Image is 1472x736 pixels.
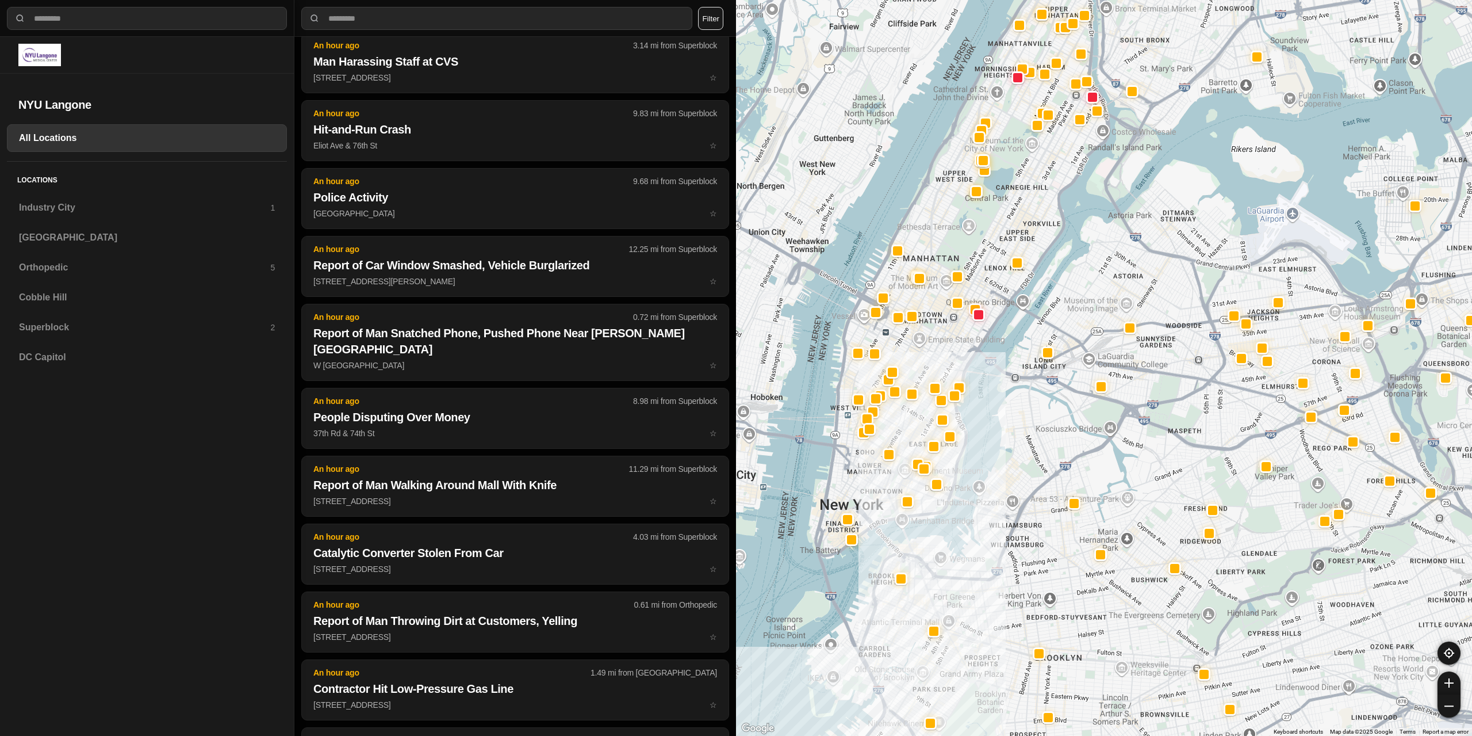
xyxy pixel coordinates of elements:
p: [STREET_ADDRESS] [313,631,717,643]
p: [STREET_ADDRESS] [313,72,717,83]
span: star [710,565,717,574]
p: 11.29 mi from Superblock [628,463,717,475]
p: [STREET_ADDRESS] [313,495,717,507]
h2: Report of Car Window Smashed, Vehicle Burglarized [313,257,717,273]
a: [GEOGRAPHIC_DATA] [7,224,287,251]
p: 9.83 mi from Superblock [633,108,717,119]
img: search [14,13,26,24]
span: star [710,429,717,438]
h3: All Locations [19,131,275,145]
img: Google [739,721,777,736]
p: 9.68 mi from Superblock [633,176,717,187]
h3: Cobble Hill [19,291,275,304]
h3: Industry City [19,201,270,215]
h2: Hit-and-Run Crash [313,121,717,138]
span: star [710,73,717,82]
h2: Report of Man Snatched Phone, Pushed Phone Near [PERSON_NAME][GEOGRAPHIC_DATA] [313,325,717,357]
p: An hour ago [313,463,628,475]
p: 12.25 mi from Superblock [628,243,717,255]
p: 0.61 mi from Orthopedic [634,599,717,611]
img: logo [18,44,61,66]
button: An hour ago4.03 mi from SuperblockCatalytic Converter Stolen From Car[STREET_ADDRESS]star [301,524,729,585]
button: zoom-out [1437,695,1460,718]
p: An hour ago [313,667,591,678]
p: 1.49 mi from [GEOGRAPHIC_DATA] [591,667,717,678]
p: An hour ago [313,395,633,407]
button: zoom-in [1437,672,1460,695]
p: [STREET_ADDRESS][PERSON_NAME] [313,276,717,287]
p: [GEOGRAPHIC_DATA] [313,208,717,219]
a: Cobble Hill [7,284,287,311]
span: star [710,361,717,370]
h2: Police Activity [313,189,717,205]
a: An hour ago11.29 mi from SuperblockReport of Man Walking Around Mall With Knife[STREET_ADDRESS]star [301,496,729,506]
p: An hour ago [313,599,634,611]
p: [STREET_ADDRESS] [313,699,717,711]
span: star [710,141,717,150]
h2: NYU Langone [18,97,275,113]
button: An hour ago9.68 mi from SuperblockPolice Activity[GEOGRAPHIC_DATA]star [301,168,729,229]
p: 37th Rd & 74th St [313,428,717,439]
button: Filter [698,7,723,30]
a: All Locations [7,124,287,152]
a: An hour ago3.14 mi from SuperblockMan Harassing Staff at CVS[STREET_ADDRESS]star [301,73,729,82]
button: An hour ago0.72 mi from SuperblockReport of Man Snatched Phone, Pushed Phone Near [PERSON_NAME][G... [301,304,729,381]
p: 2 [270,322,275,333]
h3: Orthopedic [19,261,270,274]
a: An hour ago12.25 mi from SuperblockReport of Car Window Smashed, Vehicle Burglarized[STREET_ADDRE... [301,276,729,286]
button: An hour ago11.29 mi from SuperblockReport of Man Walking Around Mall With Knife[STREET_ADDRESS]star [301,456,729,517]
a: An hour ago9.68 mi from SuperblockPolice Activity[GEOGRAPHIC_DATA]star [301,208,729,218]
p: An hour ago [313,108,633,119]
a: Terms (opens in new tab) [1400,729,1416,735]
button: recenter [1437,642,1460,665]
a: An hour ago8.98 mi from SuperblockPeople Disputing Over Money37th Rd & 74th Ststar [301,428,729,438]
a: DC Capitol [7,344,287,371]
p: Eliot Ave & 76th St [313,140,717,151]
span: Map data ©2025 Google [1330,729,1393,735]
p: An hour ago [313,40,633,51]
a: An hour ago4.03 mi from SuperblockCatalytic Converter Stolen From Car[STREET_ADDRESS]star [301,564,729,574]
button: An hour ago1.49 mi from [GEOGRAPHIC_DATA]Contractor Hit Low-Pressure Gas Line[STREET_ADDRESS]star [301,659,729,720]
a: Report a map error [1423,729,1469,735]
p: 0.72 mi from Superblock [633,311,717,323]
span: star [710,632,717,642]
h2: Report of Man Walking Around Mall With Knife [313,477,717,493]
p: An hour ago [313,311,633,323]
img: zoom-in [1444,678,1454,688]
p: 8.98 mi from Superblock [633,395,717,407]
a: Orthopedic5 [7,254,287,281]
p: [STREET_ADDRESS] [313,563,717,575]
h2: Catalytic Converter Stolen From Car [313,545,717,561]
p: An hour ago [313,243,628,255]
button: An hour ago3.14 mi from SuperblockMan Harassing Staff at CVS[STREET_ADDRESS]star [301,32,729,93]
h2: Report of Man Throwing Dirt at Customers, Yelling [313,613,717,629]
p: An hour ago [313,531,633,543]
button: An hour ago8.98 mi from SuperblockPeople Disputing Over Money37th Rd & 74th Ststar [301,388,729,449]
img: search [309,13,320,24]
a: An hour ago1.49 mi from [GEOGRAPHIC_DATA]Contractor Hit Low-Pressure Gas Line[STREET_ADDRESS]star [301,700,729,710]
span: star [710,497,717,506]
button: Keyboard shortcuts [1274,728,1323,736]
p: 4.03 mi from Superblock [633,531,717,543]
a: An hour ago0.72 mi from SuperblockReport of Man Snatched Phone, Pushed Phone Near [PERSON_NAME][G... [301,360,729,370]
img: zoom-out [1444,701,1454,711]
h2: People Disputing Over Money [313,409,717,425]
button: An hour ago12.25 mi from SuperblockReport of Car Window Smashed, Vehicle Burglarized[STREET_ADDRE... [301,236,729,297]
p: 3.14 mi from Superblock [633,40,717,51]
h3: [GEOGRAPHIC_DATA] [19,231,275,245]
h2: Man Harassing Staff at CVS [313,54,717,70]
img: recenter [1444,648,1454,658]
a: Superblock2 [7,314,287,341]
a: An hour ago0.61 mi from OrthopedicReport of Man Throwing Dirt at Customers, Yelling[STREET_ADDRES... [301,632,729,642]
h2: Contractor Hit Low-Pressure Gas Line [313,681,717,697]
span: star [710,209,717,218]
a: An hour ago9.83 mi from SuperblockHit-and-Run CrashEliot Ave & 76th Ststar [301,140,729,150]
p: An hour ago [313,176,633,187]
button: An hour ago9.83 mi from SuperblockHit-and-Run CrashEliot Ave & 76th Ststar [301,100,729,161]
button: An hour ago0.61 mi from OrthopedicReport of Man Throwing Dirt at Customers, Yelling[STREET_ADDRES... [301,592,729,653]
h3: Superblock [19,321,270,334]
p: 1 [270,202,275,213]
span: star [710,700,717,710]
h3: DC Capitol [19,350,275,364]
p: 5 [270,262,275,273]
